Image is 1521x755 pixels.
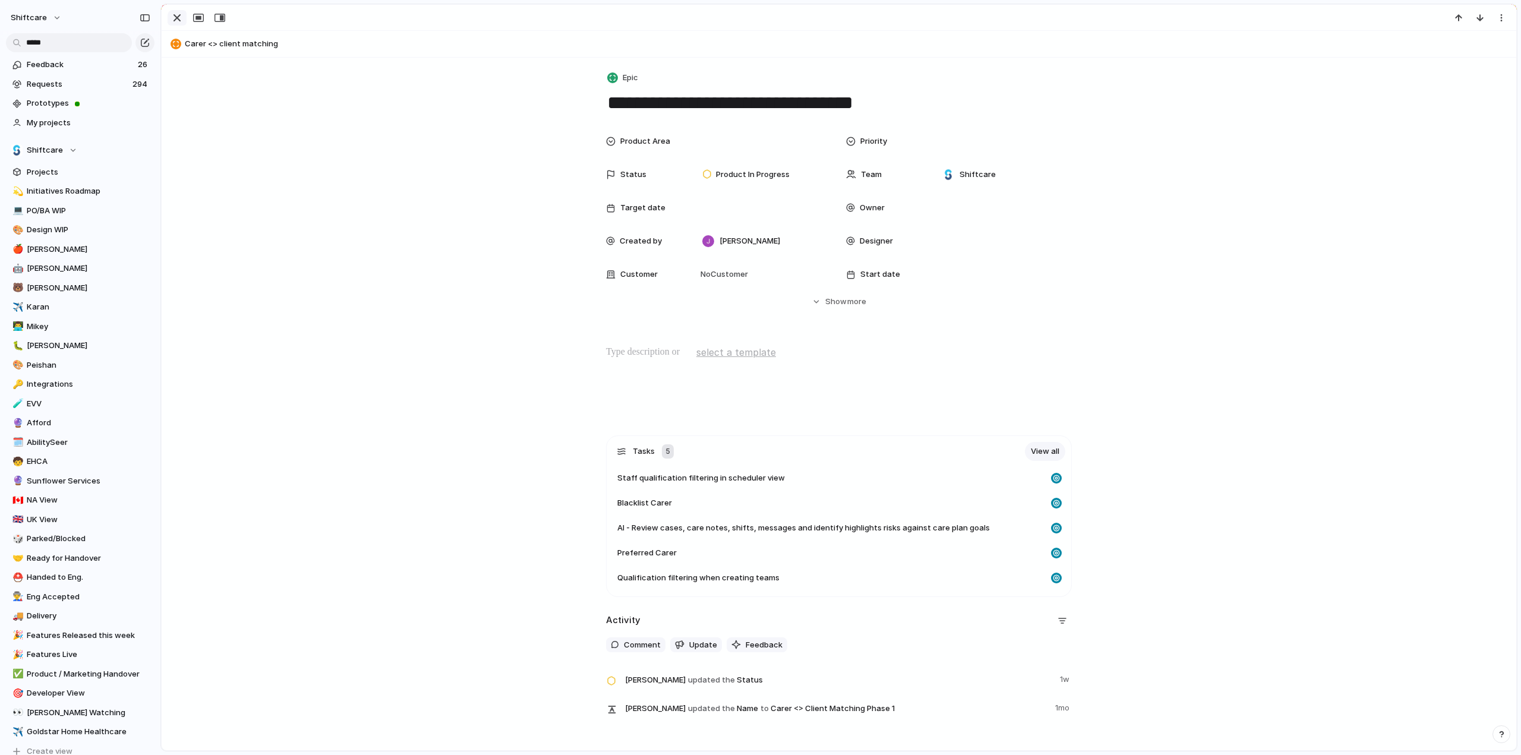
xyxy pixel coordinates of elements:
[662,444,674,459] div: 5
[6,414,154,432] a: 🔮Afford
[11,533,23,545] button: 🎲
[11,378,23,390] button: 🔑
[27,533,150,545] span: Parked/Blocked
[860,135,887,147] span: Priority
[27,359,150,371] span: Peishan
[825,296,847,308] span: Show
[12,262,21,276] div: 🤖
[6,298,154,316] a: ✈️Karan
[12,687,21,700] div: 🎯
[6,684,154,702] a: 🎯Developer View
[617,572,780,584] span: Qualification filtering when creating teams
[11,205,23,217] button: 💻
[11,340,23,352] button: 🐛
[6,530,154,548] a: 🎲Parked/Blocked
[6,318,154,336] div: 👨‍💻Mikey
[27,117,150,129] span: My projects
[11,224,23,236] button: 🎨
[27,144,63,156] span: Shiftcare
[697,268,748,280] span: No Customer
[6,279,154,297] a: 🐻[PERSON_NAME]
[623,72,638,84] span: Epic
[6,434,154,451] a: 🗓️AbilitySeer
[716,169,790,181] span: Product In Progress
[27,59,134,71] span: Feedback
[27,244,150,255] span: [PERSON_NAME]
[12,301,21,314] div: ✈️
[12,339,21,353] div: 🐛
[6,141,154,159] button: Shiftcare
[6,588,154,606] div: 👨‍🏭Eng Accepted
[620,135,670,147] span: Product Area
[167,34,1511,53] button: Carer <> client matching
[27,514,150,526] span: UK View
[12,281,21,295] div: 🐻
[6,607,154,625] div: 🚚Delivery
[689,639,717,651] span: Update
[696,345,776,359] span: select a template
[960,169,996,181] span: Shiftcare
[6,568,154,586] div: ⛑️Handed to Eng.
[27,378,150,390] span: Integrations
[606,637,665,653] button: Comment
[1025,442,1065,461] a: View all
[688,703,735,715] span: updated the
[6,704,154,722] div: 👀[PERSON_NAME] Watching
[6,549,154,567] div: 🤝Ready for Handover
[27,610,150,622] span: Delivery
[12,590,21,604] div: 👨‍🏭
[27,185,150,197] span: Initiatives Roadmap
[6,491,154,509] a: 🇨🇦NA View
[27,552,150,564] span: Ready for Handover
[847,296,866,308] span: more
[11,301,23,313] button: ✈️
[617,497,672,509] span: Blacklist Carer
[12,725,21,739] div: ✈️
[11,437,23,448] button: 🗓️
[11,263,23,274] button: 🤖
[12,185,21,198] div: 💫
[860,268,900,280] span: Start date
[11,514,23,526] button: 🇬🇧
[27,97,150,109] span: Prototypes
[11,610,23,622] button: 🚚
[12,204,21,217] div: 💻
[12,320,21,333] div: 👨‍💻
[27,456,150,467] span: EHCA
[27,417,150,429] span: Afford
[620,202,665,214] span: Target date
[27,630,150,642] span: Features Released this week
[11,398,23,410] button: 🧪
[185,38,1511,50] span: Carer <> client matching
[27,687,150,699] span: Developer View
[12,667,21,681] div: ✅
[11,726,23,738] button: ✈️
[27,301,150,313] span: Karan
[12,551,21,565] div: 🤝
[132,78,150,90] span: 294
[6,56,154,74] a: Feedback26
[6,202,154,220] div: 💻PO/BA WIP
[727,637,787,653] button: Feedback
[633,446,655,457] span: Tasks
[11,571,23,583] button: ⛑️
[27,726,150,738] span: Goldstar Home Healthcare
[11,456,23,467] button: 🧒
[860,235,893,247] span: Designer
[6,241,154,258] a: 🍎[PERSON_NAME]
[27,224,150,236] span: Design WIP
[6,665,154,683] a: ✅Product / Marketing Handover
[11,630,23,642] button: 🎉
[11,707,23,719] button: 👀
[6,646,154,664] a: 🎉Features Live
[27,475,150,487] span: Sunflower Services
[6,472,154,490] div: 🔮Sunflower Services
[12,416,21,430] div: 🔮
[6,627,154,645] a: 🎉Features Released this week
